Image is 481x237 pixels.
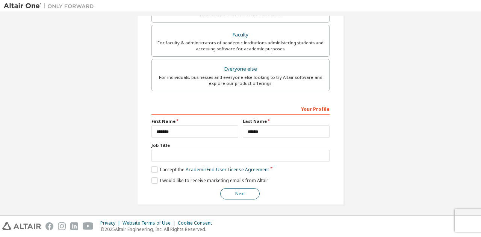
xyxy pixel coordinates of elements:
label: I would like to receive marketing emails from Altair [151,177,268,184]
label: Last Name [243,118,330,124]
img: instagram.svg [58,222,66,230]
label: I accept the [151,166,269,173]
div: Everyone else [156,64,325,74]
div: Privacy [100,220,123,226]
img: altair_logo.svg [2,222,41,230]
div: Website Terms of Use [123,220,178,226]
label: First Name [151,118,238,124]
label: Job Title [151,142,330,148]
a: Academic End-User License Agreement [186,166,269,173]
p: © 2025 Altair Engineering, Inc. All Rights Reserved. [100,226,216,232]
div: For faculty & administrators of academic institutions administering students and accessing softwa... [156,40,325,52]
img: Altair One [4,2,98,10]
div: Cookie Consent [178,220,216,226]
img: linkedin.svg [70,222,78,230]
img: youtube.svg [83,222,94,230]
img: facebook.svg [45,222,53,230]
div: Your Profile [151,103,330,115]
div: Faculty [156,30,325,40]
div: For individuals, businesses and everyone else looking to try Altair software and explore our prod... [156,74,325,86]
button: Next [220,188,260,199]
